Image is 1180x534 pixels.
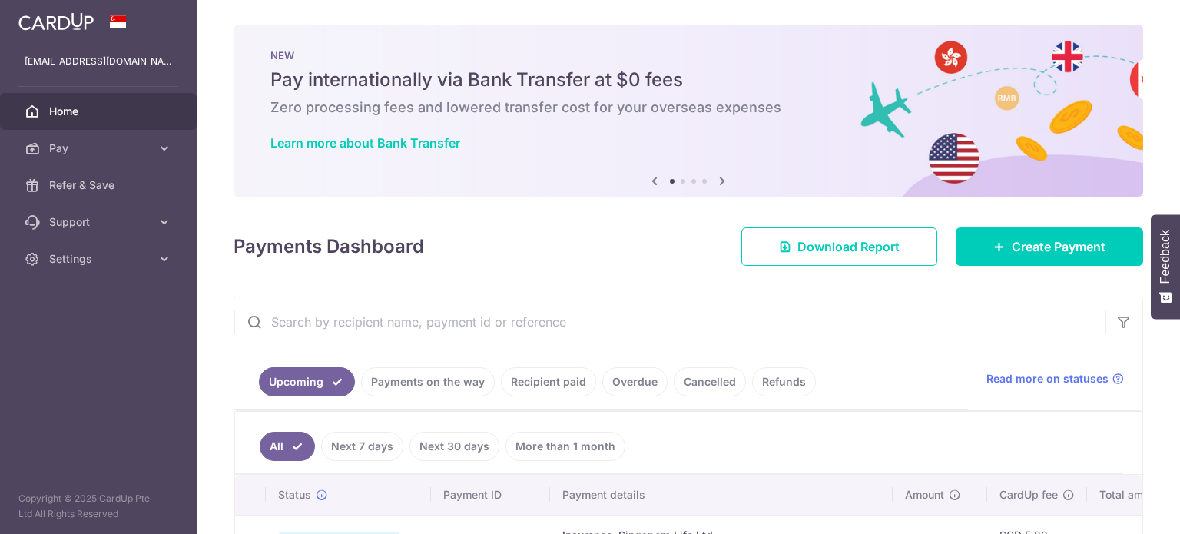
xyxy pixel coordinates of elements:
a: Learn more about Bank Transfer [270,135,460,151]
a: More than 1 month [505,432,625,461]
a: Overdue [602,367,668,396]
a: Read more on statuses [986,371,1124,386]
p: [EMAIL_ADDRESS][DOMAIN_NAME] [25,54,172,69]
span: CardUp fee [999,487,1058,502]
a: Payments on the way [361,367,495,396]
th: Payment details [550,475,893,515]
input: Search by recipient name, payment id or reference [234,297,1105,347]
span: Total amt. [1099,487,1150,502]
span: Refer & Save [49,177,151,193]
a: Next 7 days [321,432,403,461]
a: Create Payment [956,227,1143,266]
span: Support [49,214,151,230]
a: Upcoming [259,367,355,396]
a: Next 30 days [409,432,499,461]
span: Pay [49,141,151,156]
span: Amount [905,487,944,502]
h4: Payments Dashboard [234,233,424,260]
h6: Zero processing fees and lowered transfer cost for your overseas expenses [270,98,1106,117]
img: CardUp [18,12,94,31]
span: Create Payment [1012,237,1105,256]
a: All [260,432,315,461]
span: Settings [49,251,151,267]
p: NEW [270,49,1106,61]
span: Read more on statuses [986,371,1109,386]
th: Payment ID [431,475,550,515]
a: Recipient paid [501,367,596,396]
span: Status [278,487,311,502]
h5: Pay internationally via Bank Transfer at $0 fees [270,68,1106,92]
a: Cancelled [674,367,746,396]
a: Download Report [741,227,937,266]
span: Feedback [1158,230,1172,284]
button: Feedback - Show survey [1151,214,1180,319]
span: Download Report [797,237,900,256]
span: Home [49,104,151,119]
a: Refunds [752,367,816,396]
img: Bank transfer banner [234,25,1143,197]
